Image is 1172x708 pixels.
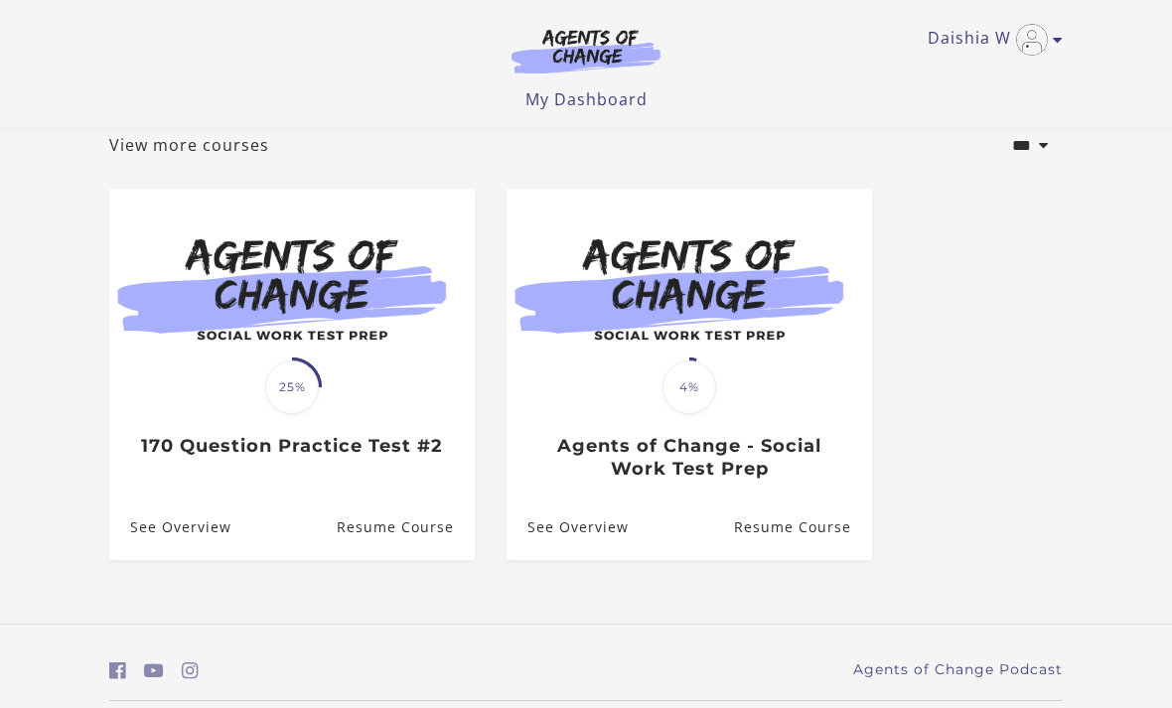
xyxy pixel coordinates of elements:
[182,661,199,680] i: https://www.instagram.com/agentsofchangeprep/ (Open in a new window)
[734,496,872,560] a: Agents of Change - Social Work Test Prep: Resume Course
[525,88,648,110] a: My Dashboard
[337,496,475,560] a: 170 Question Practice Test #2: Resume Course
[491,28,681,73] img: Agents of Change Logo
[928,24,1053,56] a: Toggle menu
[144,661,164,680] i: https://www.youtube.com/c/AgentsofChangeTestPrepbyMeaganMitchell (Open in a new window)
[182,656,199,685] a: https://www.instagram.com/agentsofchangeprep/ (Open in a new window)
[109,133,269,157] a: View more courses
[853,659,1063,680] a: Agents of Change Podcast
[109,661,126,680] i: https://www.facebook.com/groups/aswbtestprep (Open in a new window)
[144,656,164,685] a: https://www.youtube.com/c/AgentsofChangeTestPrepbyMeaganMitchell (Open in a new window)
[109,496,231,560] a: 170 Question Practice Test #2: See Overview
[109,656,126,685] a: https://www.facebook.com/groups/aswbtestprep (Open in a new window)
[265,360,319,414] span: 25%
[130,435,453,458] h3: 170 Question Practice Test #2
[507,496,629,560] a: Agents of Change - Social Work Test Prep: See Overview
[662,360,716,414] span: 4%
[527,435,850,480] h3: Agents of Change - Social Work Test Prep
